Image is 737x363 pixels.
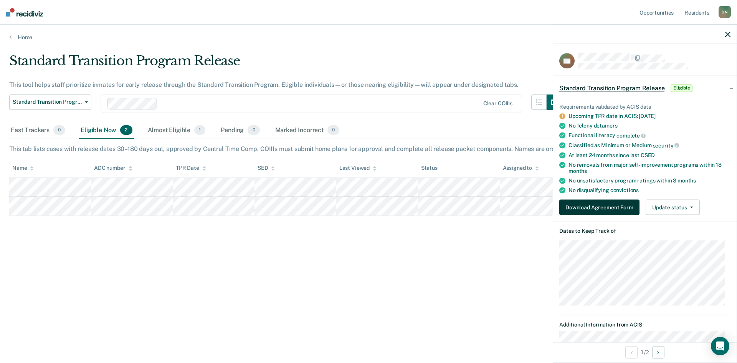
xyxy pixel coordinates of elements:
div: This tab lists cases with release dates 30–180 days out, approved by Central Time Comp. COIIIs mu... [9,145,728,152]
a: Download Agreement Form [559,200,643,215]
div: Open Intercom Messenger [711,337,729,355]
div: Fast Trackers [9,122,67,139]
div: Last Viewed [339,165,377,171]
span: months [678,177,696,184]
div: 1 / 2 [553,342,737,362]
span: Standard Transition Program Release [559,84,664,92]
div: Eligible Now [79,122,134,139]
div: Status [421,165,438,171]
div: Standard Transition Program ReleaseEligible [553,76,737,100]
div: No disqualifying [568,187,730,194]
div: Name [12,165,34,171]
span: 0 [53,125,65,135]
div: Almost Eligible [146,122,207,139]
span: complete [616,133,646,139]
button: Download Agreement Form [559,200,640,215]
div: ADC number [94,165,132,171]
div: Standard Transition Program Release [9,53,562,75]
div: B N [719,6,731,18]
dt: Additional Information from ACIS [559,322,730,328]
span: convictions [610,187,639,193]
div: No removals from major self-improvement programs within 18 [568,161,730,174]
span: 2 [120,125,132,135]
div: TPR Date [176,165,206,171]
div: No felony [568,123,730,129]
div: Clear COIIIs [483,100,512,107]
div: Requirements validated by ACIS data [559,103,730,110]
span: 0 [327,125,339,135]
div: SED [258,165,275,171]
span: months [568,168,587,174]
button: Next Opportunity [652,346,664,358]
button: Update status [646,200,700,215]
a: Home [9,34,728,41]
span: Eligible [671,84,692,92]
span: security [653,142,679,148]
span: CSED [641,152,655,158]
div: Upcoming TPR date in ACIS: [DATE] [568,113,730,119]
img: Recidiviz [6,8,43,17]
div: Functional literacy [568,132,730,139]
div: No unsatisfactory program ratings within 3 [568,177,730,184]
span: 1 [194,125,205,135]
span: 0 [248,125,259,135]
span: detainers [594,123,618,129]
div: At least 24 months since last [568,152,730,158]
div: Classified as Minimum or Medium [568,142,730,149]
button: Previous Opportunity [625,346,638,358]
dt: Dates to Keep Track of [559,228,730,234]
span: Standard Transition Program Release [13,99,82,105]
div: Marked Incorrect [274,122,341,139]
div: Assigned to [503,165,539,171]
div: Pending [219,122,261,139]
div: This tool helps staff prioritize inmates for early release through the Standard Transition Progra... [9,81,562,88]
